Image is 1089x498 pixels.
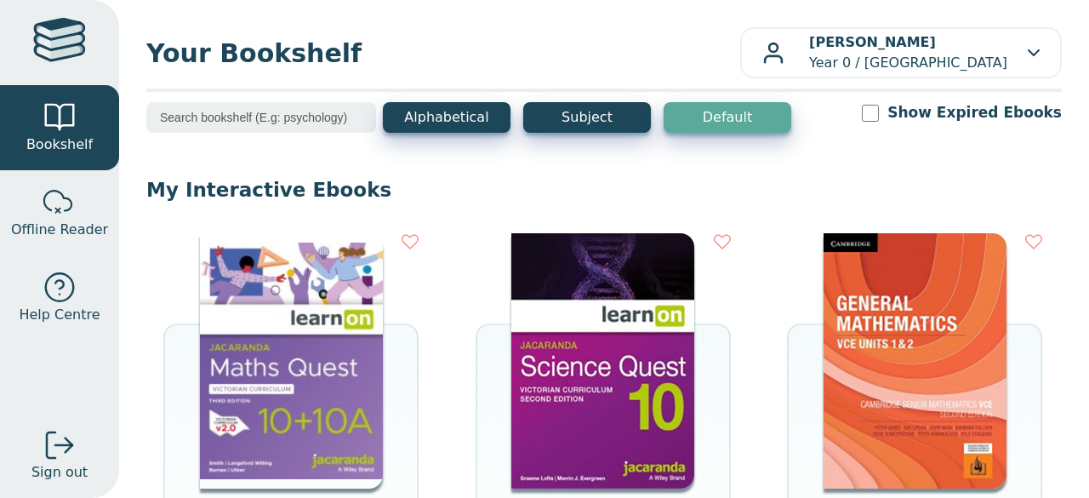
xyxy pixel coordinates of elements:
img: 1499aa3b-a4b8-4611-837d-1f2651393c4c.jpg [200,233,383,489]
button: Alphabetical [383,102,510,133]
b: [PERSON_NAME] [809,34,936,50]
input: Search bookshelf (E.g: psychology) [146,102,376,133]
p: Year 0 / [GEOGRAPHIC_DATA] [809,32,1007,73]
button: Subject [523,102,651,133]
span: Bookshelf [26,135,93,155]
img: 98e9f931-67be-40f3-b733-112c3181ee3a.jpg [824,233,1006,489]
img: b7253847-5288-ea11-a992-0272d098c78b.jpg [511,233,694,489]
span: Your Bookshelf [146,34,740,72]
p: My Interactive Ebooks [146,177,1062,203]
span: Offline Reader [11,220,108,240]
button: Default [664,102,791,133]
span: Help Centre [19,305,100,325]
label: Show Expired Ebooks [887,102,1062,123]
span: Sign out [31,462,88,483]
button: [PERSON_NAME]Year 0 / [GEOGRAPHIC_DATA] [740,27,1062,78]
